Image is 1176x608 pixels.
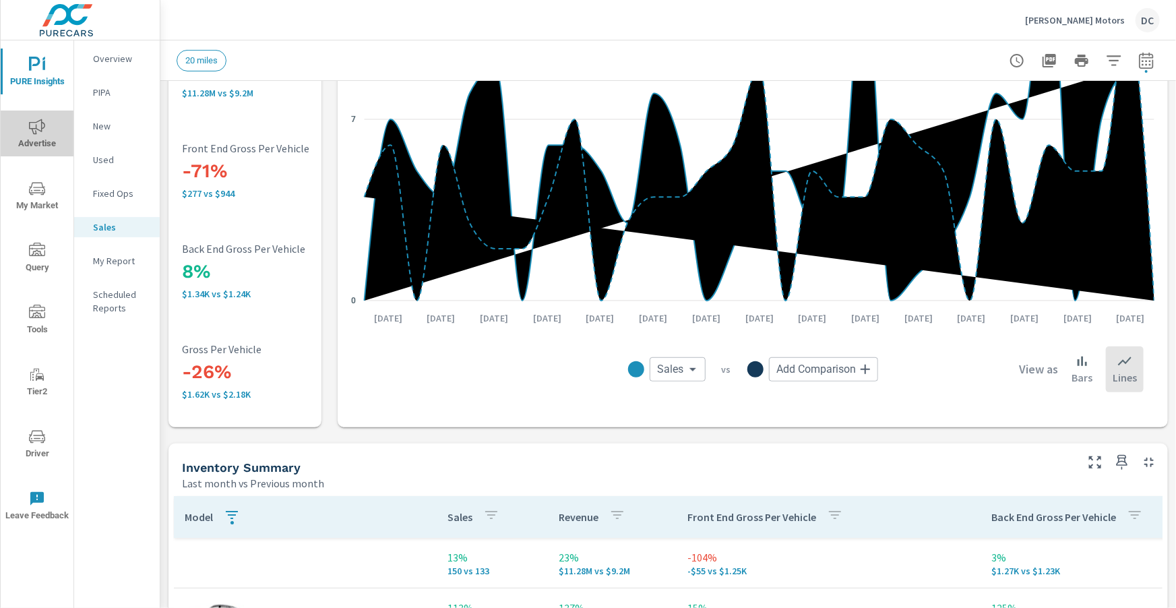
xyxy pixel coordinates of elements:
[447,566,537,576] p: 150 vs 133
[418,311,465,325] p: [DATE]
[1001,311,1048,325] p: [DATE]
[1107,311,1154,325] p: [DATE]
[5,243,69,276] span: Query
[1113,369,1137,386] p: Lines
[5,429,69,462] span: Driver
[447,510,472,524] p: Sales
[182,160,360,183] h3: -71%
[351,115,356,124] text: 7
[185,510,213,524] p: Model
[895,311,942,325] p: [DATE]
[74,150,160,170] div: Used
[559,566,666,576] p: $11,277,319 vs $9,203,975
[687,549,970,566] p: -104%
[182,389,360,400] p: $1.62K vs $2.18K
[447,549,537,566] p: 13%
[769,357,878,382] div: Add Comparison
[5,367,69,400] span: Tier2
[1036,47,1063,74] button: "Export Report to PDF"
[182,460,301,475] h5: Inventory Summary
[177,55,226,65] span: 20 miles
[93,254,149,268] p: My Report
[93,288,149,315] p: Scheduled Reports
[5,57,69,90] span: PURE Insights
[687,566,970,576] p: -$55 vs $1,249
[182,343,360,355] p: Gross Per Vehicle
[991,510,1116,524] p: Back End Gross Per Vehicle
[1025,14,1125,26] p: [PERSON_NAME] Motors
[658,363,684,376] span: Sales
[789,311,836,325] p: [DATE]
[74,116,160,136] div: New
[1019,363,1058,376] h6: View as
[5,119,69,152] span: Advertise
[948,311,995,325] p: [DATE]
[93,52,149,65] p: Overview
[351,296,356,305] text: 0
[182,361,360,384] h3: -26%
[706,363,747,375] p: vs
[1084,452,1106,473] button: Make Fullscreen
[74,251,160,271] div: My Report
[1054,311,1101,325] p: [DATE]
[777,363,857,376] span: Add Comparison
[365,311,412,325] p: [DATE]
[5,305,69,338] span: Tools
[93,187,149,200] p: Fixed Ops
[74,183,160,204] div: Fixed Ops
[74,217,160,237] div: Sales
[524,311,571,325] p: [DATE]
[182,142,360,154] p: Front End Gross Per Vehicle
[559,510,598,524] p: Revenue
[182,260,360,283] h3: 8%
[559,549,666,566] p: 23%
[736,311,783,325] p: [DATE]
[1,40,73,537] div: nav menu
[93,86,149,99] p: PIPA
[1072,369,1092,386] p: Bars
[93,119,149,133] p: New
[182,475,324,491] p: Last month vs Previous month
[5,491,69,524] span: Leave Feedback
[629,311,677,325] p: [DATE]
[1138,452,1160,473] button: Minimize Widget
[93,153,149,166] p: Used
[470,311,518,325] p: [DATE]
[1133,47,1160,74] button: Select Date Range
[1068,47,1095,74] button: Print Report
[74,82,160,102] div: PIPA
[182,88,360,98] p: $11,277,319 vs $9,203,975
[683,311,730,325] p: [DATE]
[687,510,816,524] p: Front End Gross Per Vehicle
[74,49,160,69] div: Overview
[93,220,149,234] p: Sales
[1101,47,1127,74] button: Apply Filters
[182,188,360,199] p: $277 vs $944
[650,357,706,382] div: Sales
[5,181,69,214] span: My Market
[842,311,889,325] p: [DATE]
[74,284,160,318] div: Scheduled Reports
[182,288,360,299] p: $1.34K vs $1.24K
[1136,8,1160,32] div: DC
[577,311,624,325] p: [DATE]
[1111,452,1133,473] span: Save this to your personalized report
[182,243,360,255] p: Back End Gross Per Vehicle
